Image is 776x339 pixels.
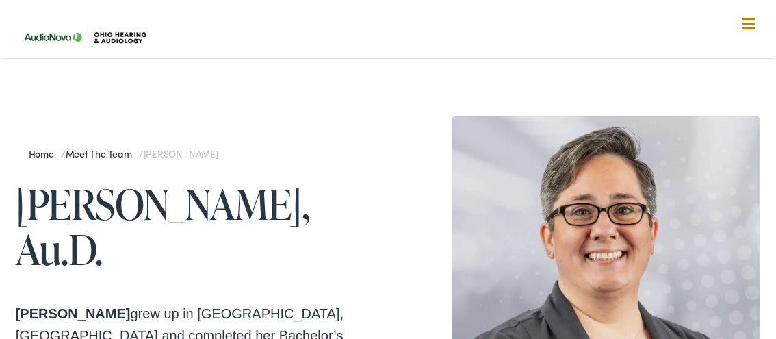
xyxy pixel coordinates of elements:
span: [PERSON_NAME] [144,147,218,160]
h1: [PERSON_NAME], Au.D. [16,181,388,272]
a: Meet the Team [66,147,139,160]
a: Home [29,147,61,160]
span: / / [29,147,218,160]
a: What We Offer [26,55,761,97]
strong: [PERSON_NAME] [16,306,131,321]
